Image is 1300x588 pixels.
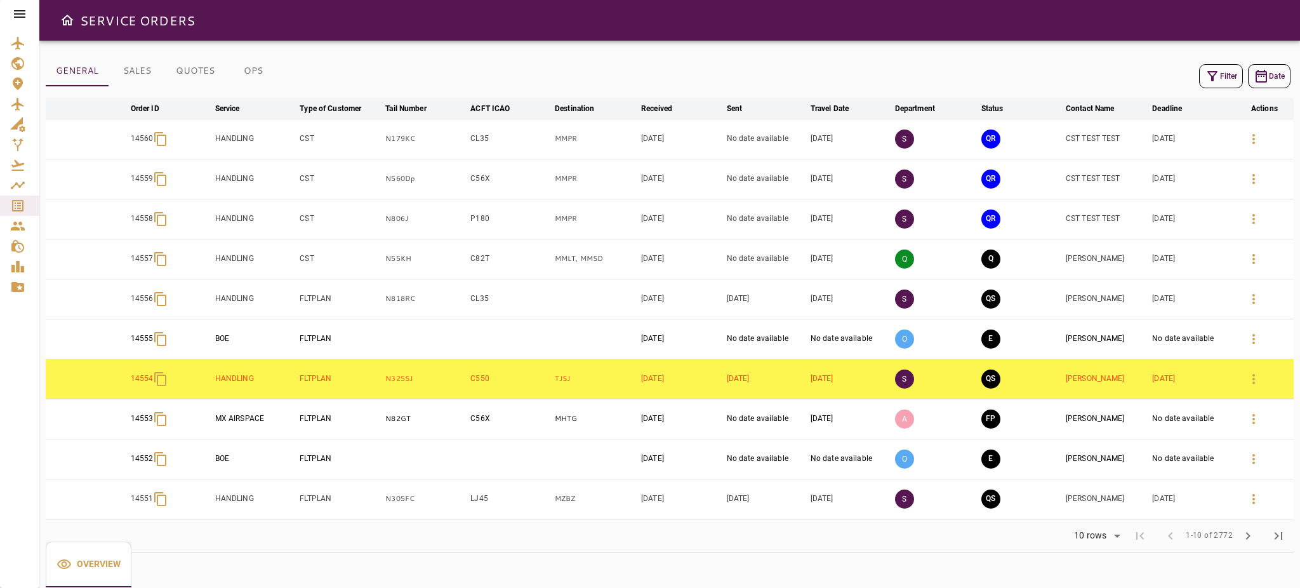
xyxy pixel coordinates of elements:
[468,199,552,239] td: P180
[385,293,465,304] p: N818RC
[109,56,166,86] button: SALES
[981,210,1000,229] button: QUOTE REQUESTED
[131,293,154,304] p: 14556
[1152,101,1182,116] div: Deadline
[981,290,1000,309] button: QUOTE SENT
[895,290,914,309] p: S
[1271,528,1286,544] span: last_page
[895,410,914,429] p: A
[1150,479,1235,519] td: [DATE]
[724,239,808,279] td: No date available
[213,359,298,399] td: HANDLING
[1152,101,1198,116] span: Deadline
[895,450,914,469] p: O
[1263,521,1294,551] span: Last Page
[300,101,361,116] div: Type of Customer
[213,159,298,199] td: HANDLING
[1155,521,1186,551] span: Previous Page
[1063,199,1150,239] td: CST TEST TEST
[1238,284,1269,314] button: Details
[131,453,154,464] p: 14552
[468,239,552,279] td: C82T
[981,490,1000,509] button: QUOTE SENT
[468,479,552,519] td: LJ45
[895,370,914,389] p: S
[297,159,383,199] td: CST
[131,253,154,264] p: 14557
[1150,239,1235,279] td: [DATE]
[1238,404,1269,434] button: Details
[981,450,1000,469] button: EXECUTION
[895,330,914,349] p: O
[724,359,808,399] td: [DATE]
[131,213,154,224] p: 14558
[639,399,724,439] td: [DATE]
[981,170,1000,189] button: QUOTE REQUESTED
[1063,439,1150,479] td: [PERSON_NAME]
[468,279,552,319] td: CL35
[46,56,109,86] button: GENERAL
[213,119,298,159] td: HANDLING
[724,479,808,519] td: [DATE]
[297,279,383,319] td: FLTPLAN
[131,413,154,424] p: 14553
[639,159,724,199] td: [DATE]
[808,479,892,519] td: [DATE]
[1150,199,1235,239] td: [DATE]
[385,493,465,504] p: N305FC
[1150,439,1235,479] td: No date available
[555,213,636,224] p: MMPR
[131,101,176,116] span: Order ID
[981,130,1000,149] button: QUOTE REQUESTED
[385,373,465,384] p: N325SJ
[727,101,743,116] div: Sent
[225,56,282,86] button: OPS
[1199,64,1243,88] button: Filter
[213,319,298,359] td: BOE
[215,101,240,116] div: Service
[981,410,1000,429] button: FINAL PREPARATION
[131,173,154,184] p: 14559
[297,239,383,279] td: CST
[808,279,892,319] td: [DATE]
[727,101,759,116] span: Sent
[724,439,808,479] td: No date available
[808,239,892,279] td: [DATE]
[811,101,865,116] span: Travel Date
[46,56,282,86] div: basic tabs example
[468,399,552,439] td: C56X
[1238,204,1269,234] button: Details
[297,439,383,479] td: FLTPLAN
[385,101,426,116] div: Tail Number
[639,439,724,479] td: [DATE]
[555,253,636,264] p: MMLT, MMSD
[895,250,914,269] p: Q
[639,199,724,239] td: [DATE]
[131,333,154,344] p: 14555
[555,101,594,116] div: Destination
[297,319,383,359] td: FLTPLAN
[1063,479,1150,519] td: [PERSON_NAME]
[80,10,195,30] h6: SERVICE ORDERS
[213,239,298,279] td: HANDLING
[385,101,442,116] span: Tail Number
[1150,359,1235,399] td: [DATE]
[724,199,808,239] td: No date available
[1238,324,1269,354] button: Details
[555,493,636,504] p: MZBZ
[215,101,256,116] span: Service
[555,373,636,384] p: TJSJ
[1063,279,1150,319] td: [PERSON_NAME]
[555,173,636,184] p: MMPR
[1063,359,1150,399] td: [PERSON_NAME]
[1238,484,1269,514] button: Details
[385,413,465,424] p: N82GT
[981,101,1020,116] span: Status
[131,373,154,384] p: 14554
[981,370,1000,389] button: QUOTE SENT
[1063,159,1150,199] td: CST TEST TEST
[213,479,298,519] td: HANDLING
[895,170,914,189] p: S
[213,399,298,439] td: MX AIRSPACE
[639,319,724,359] td: [DATE]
